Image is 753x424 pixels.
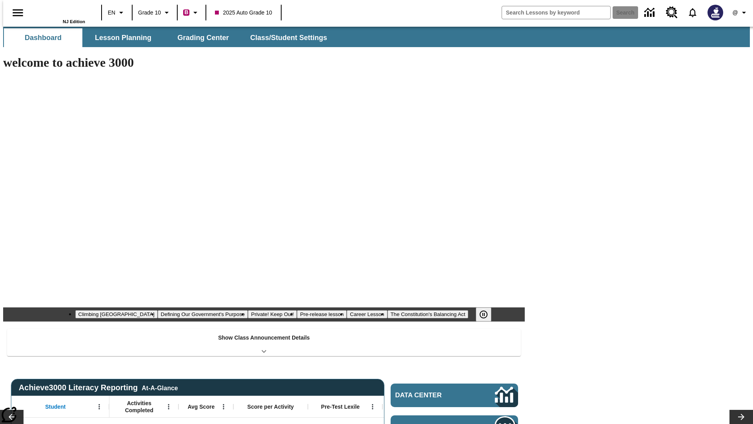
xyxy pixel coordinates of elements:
[395,391,469,399] span: Data Center
[250,33,327,42] span: Class/Student Settings
[93,401,105,413] button: Open Menu
[4,28,82,47] button: Dashboard
[158,310,248,318] button: Slide 2 Defining Our Government's Purpose
[248,310,297,318] button: Slide 3 Private! Keep Out!
[728,5,753,20] button: Profile/Settings
[708,5,723,20] img: Avatar
[502,6,610,19] input: search field
[729,410,753,424] button: Lesson carousel, Next
[732,9,738,17] span: @
[34,3,85,24] div: Home
[244,28,333,47] button: Class/Student Settings
[135,5,175,20] button: Grade: Grade 10, Select a grade
[640,2,661,24] a: Data Center
[45,403,65,410] span: Student
[113,400,165,414] span: Activities Completed
[95,33,151,42] span: Lesson Planning
[218,334,310,342] p: Show Class Announcement Details
[321,403,360,410] span: Pre-Test Lexile
[104,5,129,20] button: Language: EN, Select a language
[3,28,334,47] div: SubNavbar
[138,9,161,17] span: Grade 10
[7,329,521,356] div: Show Class Announcement Details
[63,19,85,24] span: NJ Edition
[297,310,347,318] button: Slide 4 Pre-release lesson
[84,28,162,47] button: Lesson Planning
[184,7,188,17] span: B
[163,401,175,413] button: Open Menu
[387,310,469,318] button: Slide 6 The Constitution's Balancing Act
[247,403,294,410] span: Score per Activity
[682,2,703,23] a: Notifications
[703,2,728,23] button: Select a new avatar
[19,383,178,392] span: Achieve3000 Literacy Reporting
[215,9,272,17] span: 2025 Auto Grade 10
[476,307,499,322] div: Pause
[177,33,229,42] span: Grading Center
[391,384,518,407] a: Data Center
[187,403,215,410] span: Avg Score
[367,401,378,413] button: Open Menu
[75,310,158,318] button: Slide 1 Climbing Mount Tai
[6,1,29,24] button: Open side menu
[108,9,115,17] span: EN
[142,383,178,392] div: At-A-Glance
[661,2,682,23] a: Resource Center, Will open in new tab
[347,310,387,318] button: Slide 5 Career Lesson
[180,5,203,20] button: Boost Class color is violet red. Change class color
[34,4,85,19] a: Home
[3,55,525,70] h1: welcome to achieve 3000
[164,28,242,47] button: Grading Center
[218,401,229,413] button: Open Menu
[3,27,750,47] div: SubNavbar
[476,307,491,322] button: Pause
[25,33,62,42] span: Dashboard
